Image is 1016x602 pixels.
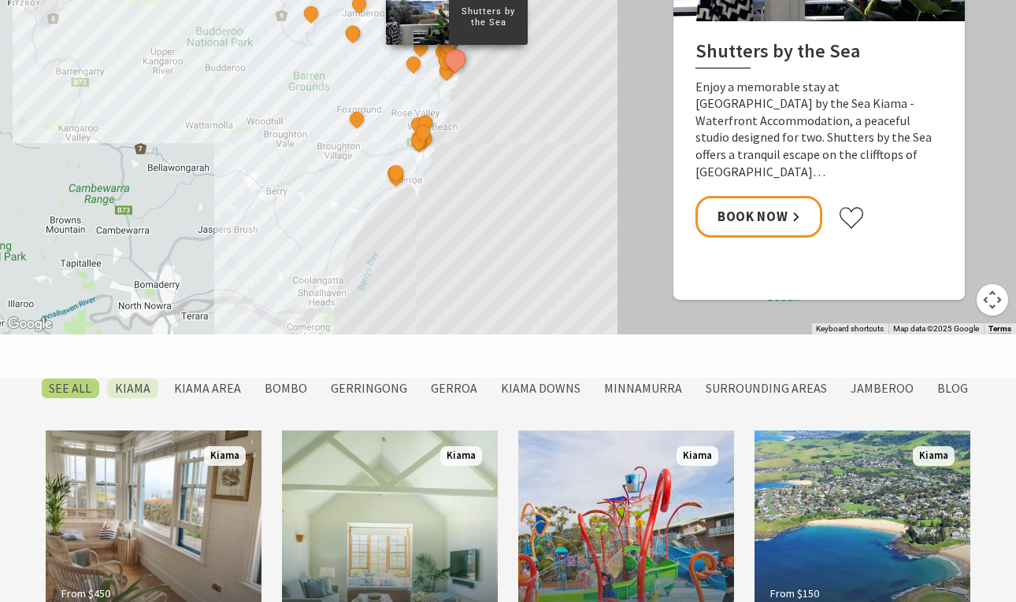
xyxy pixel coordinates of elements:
[257,379,315,398] label: Bombo
[596,379,690,398] label: Minnamurra
[695,40,943,68] h2: Shutters by the Sea
[441,44,470,73] button: See detail about Shutters by the Sea
[843,379,921,398] label: Jamberoo
[107,379,158,398] label: Kiama
[698,379,835,398] label: Surrounding Areas
[166,379,249,398] label: Kiama Area
[4,314,56,334] a: Open this area in Google Maps (opens a new window)
[301,3,321,24] button: See detail about The Lodge Jamberoo Resort and Spa
[913,446,955,466] span: Kiama
[449,4,528,29] p: Shutters by the Sea
[677,446,718,466] span: Kiama
[204,446,246,466] span: Kiama
[695,196,822,238] a: Book Now
[447,24,468,45] button: See detail about Kiama Harbour Cabins
[816,323,884,334] button: Keyboard shortcuts
[413,122,433,142] button: See detail about Werri Beach Holiday Park
[343,23,364,43] button: See detail about Jamberoo Valley Farm Cottages
[410,37,431,57] button: See detail about Greyleigh Kiama
[41,379,99,398] label: SEE All
[436,60,457,80] button: See detail about Bask at Loves Bay
[838,206,865,230] button: Click to favourite Shutters by the Sea
[695,79,943,181] p: Enjoy a memorable stay at [GEOGRAPHIC_DATA] by the Sea Kiama - Waterfront Accommodation, a peacef...
[423,379,485,398] label: Gerroa
[408,130,428,150] button: See detail about Coast and Country Holidays
[404,54,425,74] button: See detail about Saddleback Grove
[4,314,56,334] img: Google
[386,167,406,187] button: See detail about Seven Mile Beach Holiday Park
[893,324,979,333] span: Map data ©2025 Google
[347,109,367,129] button: See detail about EagleView Park
[440,446,482,466] span: Kiama
[386,162,406,183] button: See detail about Discovery Parks - Gerroa
[977,284,1008,316] button: Map camera controls
[493,379,588,398] label: Kiama Downs
[988,324,1011,334] a: Terms
[929,379,976,398] label: Blog
[323,379,415,398] label: Gerringong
